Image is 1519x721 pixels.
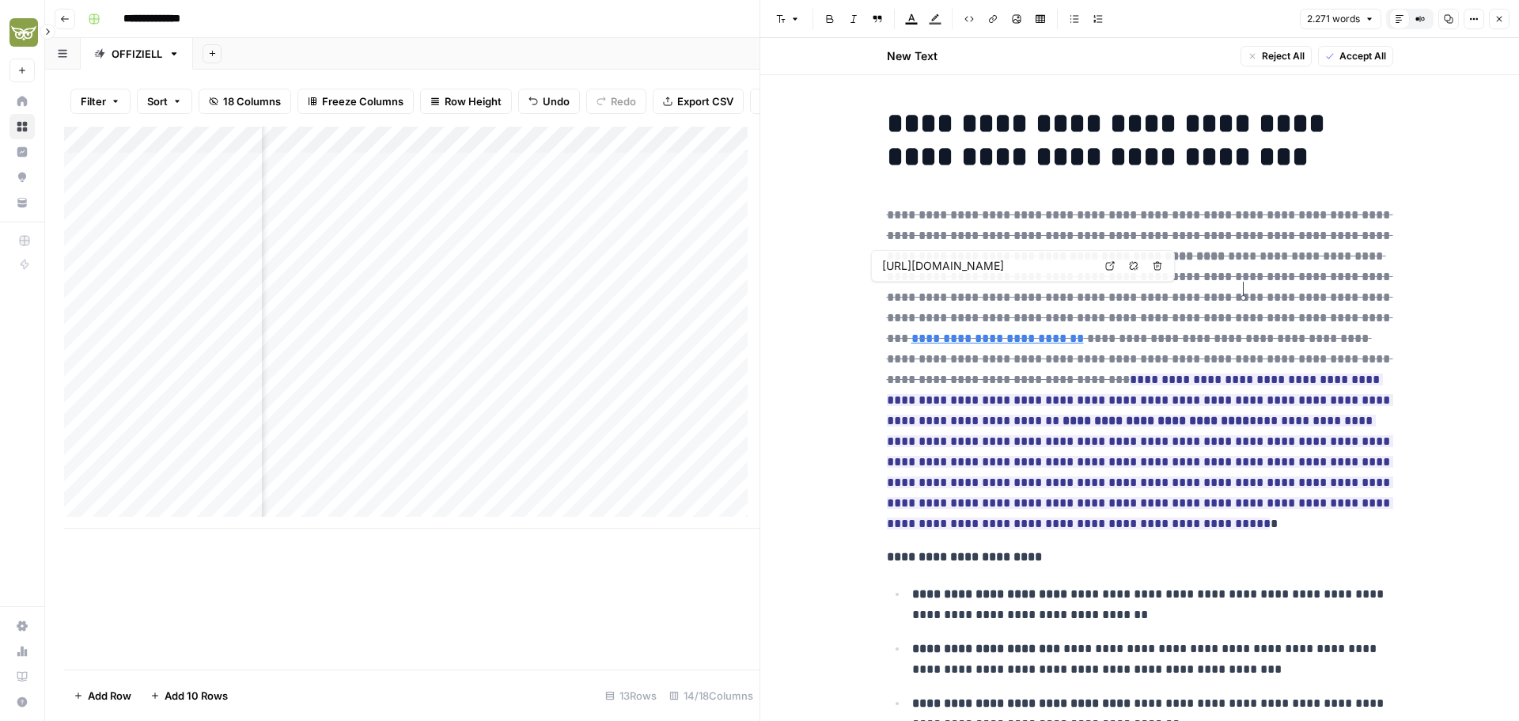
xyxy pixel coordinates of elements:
button: Help + Support [9,689,35,715]
a: OFFIZIELL [81,38,193,70]
img: Evergreen Media Logo [9,18,38,47]
button: Export CSV [653,89,744,114]
button: Redo [586,89,646,114]
button: 2.271 words [1300,9,1381,29]
button: Filter [70,89,131,114]
button: 18 Columns [199,89,291,114]
a: Insights [9,139,35,165]
span: 2.271 words [1307,12,1360,26]
button: Add Row [64,683,141,708]
span: Add Row [88,688,131,704]
span: 18 Columns [223,93,281,109]
span: Sort [147,93,168,109]
span: Redo [611,93,636,109]
button: Add 10 Rows [141,683,237,708]
button: Undo [518,89,580,114]
button: Accept All [1318,46,1393,66]
span: Export CSV [677,93,733,109]
a: Browse [9,114,35,139]
a: Your Data [9,190,35,215]
button: Sort [137,89,192,114]
h2: New Text [887,48,938,64]
span: Undo [543,93,570,109]
button: Freeze Columns [297,89,414,114]
div: 13 Rows [599,683,663,708]
span: Add 10 Rows [165,688,228,704]
div: 14/18 Columns [663,683,759,708]
button: Workspace: Evergreen Media [9,13,35,52]
span: Row Height [445,93,502,109]
span: Reject All [1262,49,1305,63]
div: OFFIZIELL [112,46,162,62]
button: Row Height [420,89,512,114]
a: Learning Hub [9,664,35,689]
a: Home [9,89,35,114]
span: Freeze Columns [322,93,403,109]
span: Accept All [1339,49,1386,63]
a: Usage [9,639,35,664]
span: Filter [81,93,106,109]
button: Reject All [1241,46,1312,66]
a: Settings [9,613,35,639]
a: Opportunities [9,165,35,190]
